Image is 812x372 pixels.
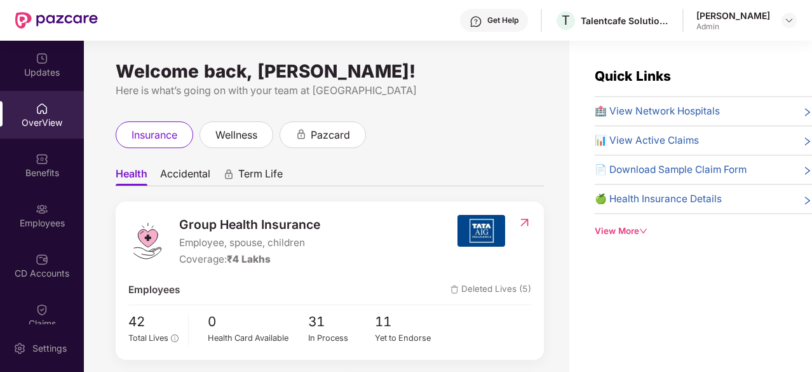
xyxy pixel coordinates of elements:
[562,13,570,28] span: T
[128,222,166,260] img: logo
[215,127,257,143] span: wellness
[595,191,722,207] span: 🍏 Health Insurance Details
[470,15,482,28] img: svg+xml;base64,PHN2ZyBpZD0iSGVscC0zMngzMiIgeG1sbnM9Imh0dHA6Ly93d3cudzMub3JnLzIwMDAvc3ZnIiB3aWR0aD...
[696,10,770,22] div: [PERSON_NAME]
[160,167,210,186] span: Accidental
[295,128,307,140] div: animation
[802,106,812,119] span: right
[208,312,308,333] span: 0
[128,312,179,333] span: 42
[116,167,147,186] span: Health
[595,162,747,177] span: 📄 Download Sample Claim Form
[595,104,720,119] span: 🏥 View Network Hospitals
[223,169,234,180] div: animation
[36,153,48,165] img: svg+xml;base64,PHN2ZyBpZD0iQmVuZWZpdHMiIHhtbG5zPSJodHRwOi8vd3d3LnczLm9yZy8yMDAwL3N2ZyIgd2lkdGg9Ij...
[208,332,308,345] div: Health Card Available
[802,135,812,148] span: right
[36,303,48,316] img: svg+xml;base64,PHN2ZyBpZD0iQ2xhaW0iIHhtbG5zPSJodHRwOi8vd3d3LnczLm9yZy8yMDAwL3N2ZyIgd2lkdGg9IjIwIi...
[13,342,26,355] img: svg+xml;base64,PHN2ZyBpZD0iU2V0dGluZy0yMHgyMCIgeG1sbnM9Imh0dHA6Ly93d3cudzMub3JnLzIwMDAvc3ZnIiB3aW...
[595,224,812,238] div: View More
[375,332,442,345] div: Yet to Endorse
[450,282,531,298] span: Deleted Lives (5)
[36,52,48,65] img: svg+xml;base64,PHN2ZyBpZD0iVXBkYXRlZCIgeG1sbnM9Imh0dHA6Ly93d3cudzMub3JnLzIwMDAvc3ZnIiB3aWR0aD0iMj...
[29,342,71,355] div: Settings
[132,127,177,143] span: insurance
[15,12,98,29] img: New Pazcare Logo
[450,286,459,294] img: deleteIcon
[457,215,505,247] img: insurerIcon
[179,215,320,234] span: Group Health Insurance
[116,83,544,99] div: Here is what’s going on with your team at [GEOGRAPHIC_DATA]
[171,334,178,341] span: info-circle
[128,333,168,343] span: Total Lives
[375,312,442,333] span: 11
[696,22,770,32] div: Admin
[595,133,699,148] span: 📊 View Active Claims
[36,253,48,266] img: svg+xml;base64,PHN2ZyBpZD0iQ0RfQWNjb3VudHMiIGRhdGEtbmFtZT0iQ0QgQWNjb3VudHMiIHhtbG5zPSJodHRwOi8vd3...
[802,165,812,177] span: right
[308,332,376,345] div: In Process
[36,102,48,115] img: svg+xml;base64,PHN2ZyBpZD0iSG9tZSIgeG1sbnM9Imh0dHA6Ly93d3cudzMub3JnLzIwMDAvc3ZnIiB3aWR0aD0iMjAiIG...
[36,203,48,216] img: svg+xml;base64,PHN2ZyBpZD0iRW1wbG95ZWVzIiB4bWxucz0iaHR0cDovL3d3dy53My5vcmcvMjAwMC9zdmciIHdpZHRoPS...
[308,312,376,333] span: 31
[179,252,320,267] div: Coverage:
[238,167,283,186] span: Term Life
[518,216,531,229] img: RedirectIcon
[802,194,812,207] span: right
[595,68,671,84] span: Quick Links
[639,227,647,235] span: down
[227,253,271,265] span: ₹4 Lakhs
[311,127,350,143] span: pazcard
[116,66,544,76] div: Welcome back, [PERSON_NAME]!
[128,282,180,298] span: Employees
[487,15,518,25] div: Get Help
[581,15,670,27] div: Talentcafe Solutions Llp
[784,15,794,25] img: svg+xml;base64,PHN2ZyBpZD0iRHJvcGRvd24tMzJ4MzIiIHhtbG5zPSJodHRwOi8vd3d3LnczLm9yZy8yMDAwL3N2ZyIgd2...
[179,235,320,251] span: Employee, spouse, children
